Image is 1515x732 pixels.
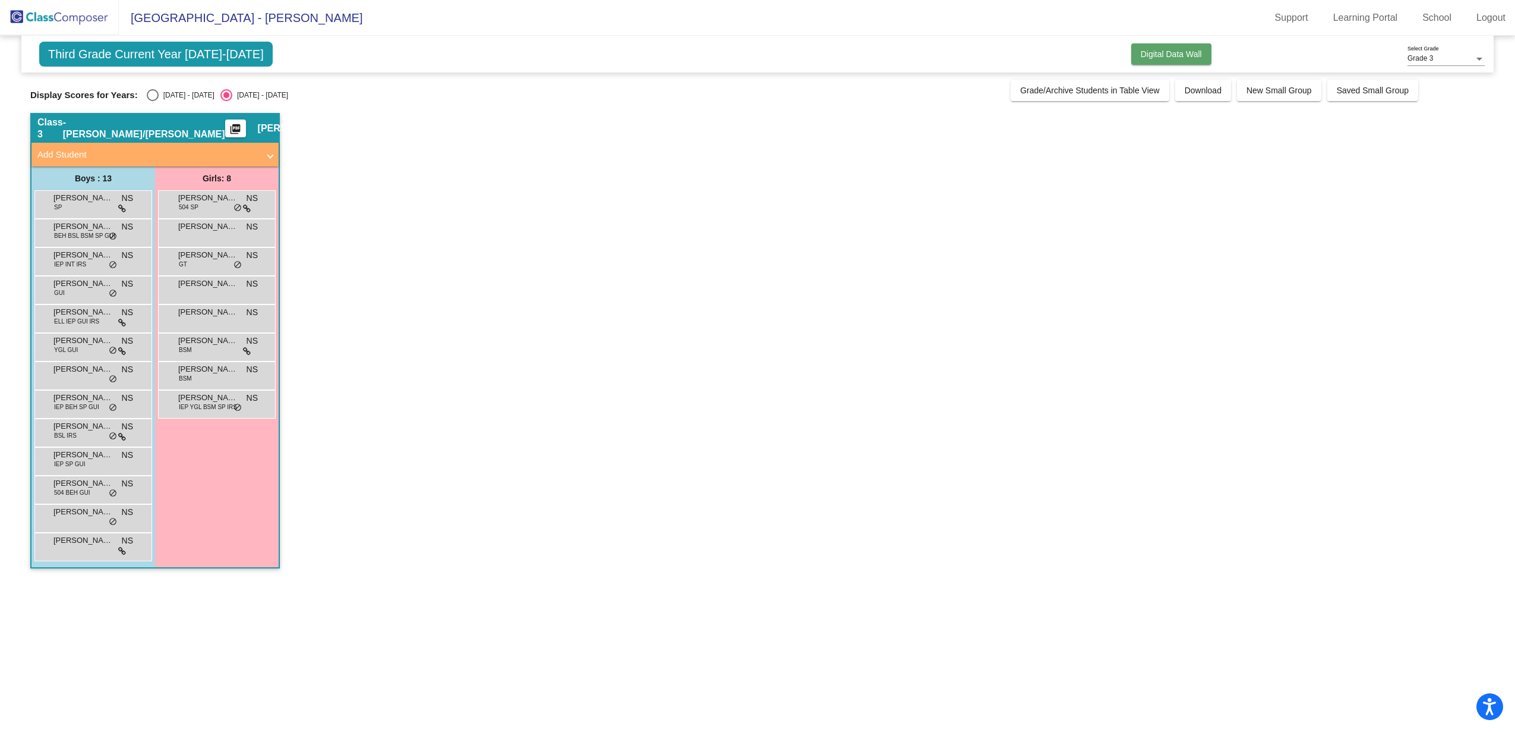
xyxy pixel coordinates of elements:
[122,477,133,490] span: NS
[1237,80,1321,101] button: New Small Group
[53,392,113,404] span: [PERSON_NAME]
[122,306,133,319] span: NS
[31,143,279,166] mat-expansion-panel-header: Add Student
[1185,86,1222,95] span: Download
[1324,8,1407,27] a: Learning Portal
[122,535,133,547] span: NS
[54,317,99,326] span: ELL IEP GUI IRS
[159,90,214,100] div: [DATE] - [DATE]
[179,203,198,212] span: 504 SP
[178,363,238,375] span: [PERSON_NAME]
[109,375,117,384] span: do_not_disturb_alt
[232,90,288,100] div: [DATE] - [DATE]
[54,460,85,469] span: IEP SP GUI
[30,90,138,100] span: Display Scores for Years:
[179,403,237,411] span: IEP YGL BSM SP IRS
[247,392,258,404] span: NS
[119,8,362,27] span: [GEOGRAPHIC_DATA] - [PERSON_NAME]
[54,288,65,297] span: GUI
[179,374,192,383] span: BSM
[228,123,242,140] mat-icon: picture_as_pdf
[1413,8,1461,27] a: School
[54,231,115,240] span: BEH BSL BSM SP GUI
[233,260,242,270] span: do_not_disturb_alt
[53,420,113,432] span: [PERSON_NAME]
[54,431,77,440] span: BSL IRS
[147,89,288,101] mat-radio-group: Select an option
[247,363,258,376] span: NS
[178,392,238,404] span: [PERSON_NAME]
[53,535,113,546] span: [PERSON_NAME]
[53,335,113,347] span: [PERSON_NAME]
[233,403,242,413] span: do_not_disturb_alt
[31,166,155,190] div: Boys : 13
[247,221,258,233] span: NS
[1141,49,1202,59] span: Digital Data Wall
[247,278,258,290] span: NS
[122,278,133,290] span: NS
[1265,8,1318,27] a: Support
[178,335,238,347] span: [PERSON_NAME]
[54,403,99,411] span: IEP BEH SP GUI
[109,517,117,527] span: do_not_disturb_alt
[109,489,117,498] span: do_not_disturb_alt
[53,363,113,375] span: [PERSON_NAME]
[109,346,117,356] span: do_not_disturb_alt
[53,278,113,290] span: [PERSON_NAME]
[1131,43,1211,65] button: Digital Data Wall
[54,260,86,269] span: IEP INT IRS
[53,477,113,489] span: [PERSON_NAME]
[1467,8,1515,27] a: Logout
[122,192,133,205] span: NS
[1175,80,1231,101] button: Download
[53,221,113,233] span: [PERSON_NAME]
[247,335,258,347] span: NS
[109,432,117,441] span: do_not_disturb_alt
[179,345,192,354] span: BSM
[247,306,258,319] span: NS
[1337,86,1409,95] span: Saved Small Group
[54,203,62,212] span: SP
[37,117,63,140] span: Class 3
[178,192,238,204] span: [PERSON_NAME]
[54,488,90,497] span: 504 BEH GUI
[39,42,273,67] span: Third Grade Current Year [DATE]-[DATE]
[178,278,238,290] span: [PERSON_NAME]
[179,260,187,269] span: GT
[247,192,258,205] span: NS
[122,335,133,347] span: NS
[247,249,258,262] span: NS
[233,203,242,213] span: do_not_disturb_alt
[122,392,133,404] span: NS
[178,221,238,233] span: [PERSON_NAME]
[1246,86,1312,95] span: New Small Group
[122,249,133,262] span: NS
[53,506,113,518] span: [PERSON_NAME]
[37,148,258,162] mat-panel-title: Add Student
[109,260,117,270] span: do_not_disturb_alt
[1327,80,1418,101] button: Saved Small Group
[54,345,78,354] span: YGL GUI
[53,192,113,204] span: [PERSON_NAME]
[1407,54,1433,62] span: Grade 3
[109,403,117,413] span: do_not_disturb_alt
[53,449,113,461] span: [PERSON_NAME]
[155,166,279,190] div: Girls: 8
[178,249,238,261] span: [PERSON_NAME]
[178,306,238,318] span: [PERSON_NAME]
[1020,86,1160,95] span: Grade/Archive Students in Table View
[258,122,337,134] span: [PERSON_NAME]
[225,120,246,137] button: Print Students Details
[109,232,117,241] span: do_not_disturb_alt
[122,363,133,376] span: NS
[109,289,117,299] span: do_not_disturb_alt
[53,306,113,318] span: [PERSON_NAME]
[122,420,133,433] span: NS
[53,249,113,261] span: [PERSON_NAME]
[122,221,133,233] span: NS
[122,449,133,461] span: NS
[63,117,225,140] span: - [PERSON_NAME]/[PERSON_NAME]
[122,506,133,519] span: NS
[1011,80,1169,101] button: Grade/Archive Students in Table View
